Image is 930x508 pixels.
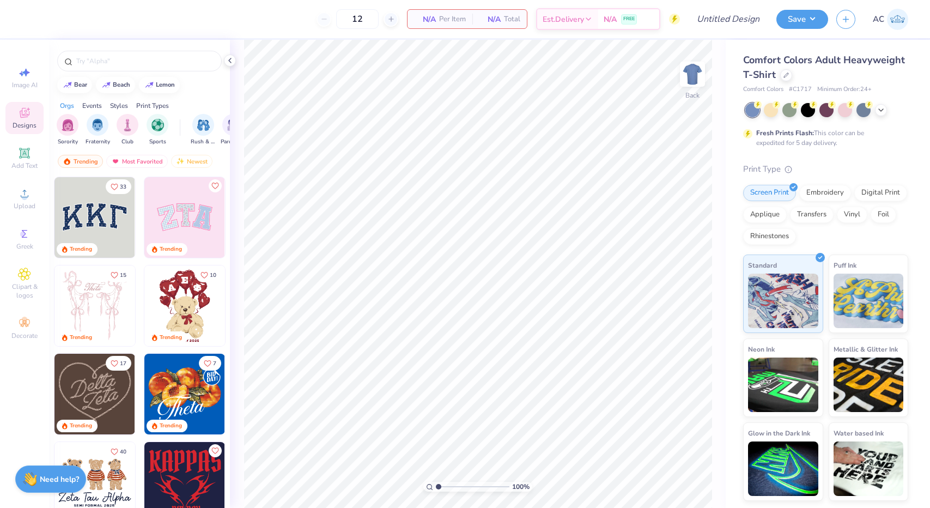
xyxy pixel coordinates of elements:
[210,273,216,278] span: 10
[414,14,436,25] span: N/A
[227,119,240,131] img: Parent's Weekend Image
[748,442,818,496] img: Glow in the Dark Ink
[147,114,168,146] button: filter button
[121,138,133,146] span: Club
[197,119,210,131] img: Rush & Bid Image
[54,177,135,258] img: 3b9aba4f-e317-4aa7-a679-c95a879539bd
[139,77,180,93] button: lemon
[63,82,72,88] img: trend_line.gif
[224,265,305,346] img: e74243e0-e378-47aa-a400-bc6bcb25063a
[151,119,164,131] img: Sports Image
[160,334,182,342] div: Trending
[817,85,872,94] span: Minimum Order: 24 +
[834,274,904,328] img: Puff Ink
[171,155,212,168] div: Newest
[160,422,182,430] div: Trending
[106,155,168,168] div: Most Favorited
[834,442,904,496] img: Water based Ink
[96,77,135,93] button: beach
[199,356,221,371] button: Like
[54,265,135,346] img: 83dda5b0-2158-48ca-832c-f6b4ef4c4536
[145,82,154,88] img: trend_line.gif
[776,10,828,29] button: Save
[86,138,110,146] span: Fraternity
[623,15,635,23] span: FREE
[11,331,38,340] span: Decorate
[873,13,884,26] span: AC
[756,128,890,148] div: This color can be expedited for 5 day delivery.
[160,245,182,253] div: Trending
[789,85,812,94] span: # C1717
[120,361,126,366] span: 17
[743,85,783,94] span: Comfort Colors
[224,177,305,258] img: 5ee11766-d822-42f5-ad4e-763472bf8dcf
[748,343,775,355] span: Neon Ink
[16,242,33,251] span: Greek
[147,114,168,146] div: filter for Sports
[110,101,128,111] div: Styles
[191,114,216,146] button: filter button
[837,207,867,223] div: Vinyl
[136,101,169,111] div: Print Types
[504,14,520,25] span: Total
[748,259,777,271] span: Standard
[873,9,908,30] a: AC
[743,207,787,223] div: Applique
[604,14,617,25] span: N/A
[682,63,703,85] img: Back
[60,101,74,111] div: Orgs
[224,354,305,434] img: f22b6edb-555b-47a9-89ed-0dd391bfae4f
[70,422,92,430] div: Trending
[191,138,216,146] span: Rush & Bid
[135,177,215,258] img: edfb13fc-0e43-44eb-bea2-bf7fc0dd67f9
[156,82,175,88] div: lemon
[743,53,905,81] span: Comfort Colors Adult Heavyweight T-Shirt
[5,282,44,300] span: Clipart & logos
[685,90,700,100] div: Back
[121,119,133,131] img: Club Image
[743,185,796,201] div: Screen Print
[117,114,138,146] button: filter button
[86,114,110,146] div: filter for Fraternity
[748,427,810,439] span: Glow in the Dark Ink
[106,444,131,459] button: Like
[479,14,501,25] span: N/A
[57,77,92,93] button: bear
[221,114,246,146] button: filter button
[57,114,78,146] button: filter button
[834,358,904,412] img: Metallic & Glitter Ink
[120,184,126,190] span: 33
[209,179,222,192] button: Like
[144,354,225,434] img: 8659caeb-cee5-4a4c-bd29-52ea2f761d42
[40,474,79,485] strong: Need help?
[439,14,466,25] span: Per Item
[106,356,131,371] button: Like
[86,114,110,146] button: filter button
[743,228,796,245] div: Rhinestones
[62,119,74,131] img: Sorority Image
[748,274,818,328] img: Standard
[144,265,225,346] img: 587403a7-0594-4a7f-b2bd-0ca67a3ff8dd
[834,343,898,355] span: Metallic & Glitter Ink
[13,121,37,130] span: Designs
[106,179,131,194] button: Like
[12,81,38,89] span: Image AI
[834,427,884,439] span: Water based Ink
[854,185,907,201] div: Digital Print
[135,354,215,434] img: ead2b24a-117b-4488-9b34-c08fd5176a7b
[799,185,851,201] div: Embroidery
[196,268,221,282] button: Like
[221,114,246,146] div: filter for Parent's Weekend
[113,82,130,88] div: beach
[14,202,35,210] span: Upload
[756,129,814,137] strong: Fresh Prints Flash:
[512,482,530,492] span: 100 %
[135,265,215,346] img: d12a98c7-f0f7-4345-bf3a-b9f1b718b86e
[743,163,908,176] div: Print Type
[74,82,87,88] div: bear
[191,114,216,146] div: filter for Rush & Bid
[543,14,584,25] span: Est. Delivery
[887,9,908,30] img: Angelina Condon
[70,245,92,253] div: Trending
[176,158,185,165] img: Newest.gif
